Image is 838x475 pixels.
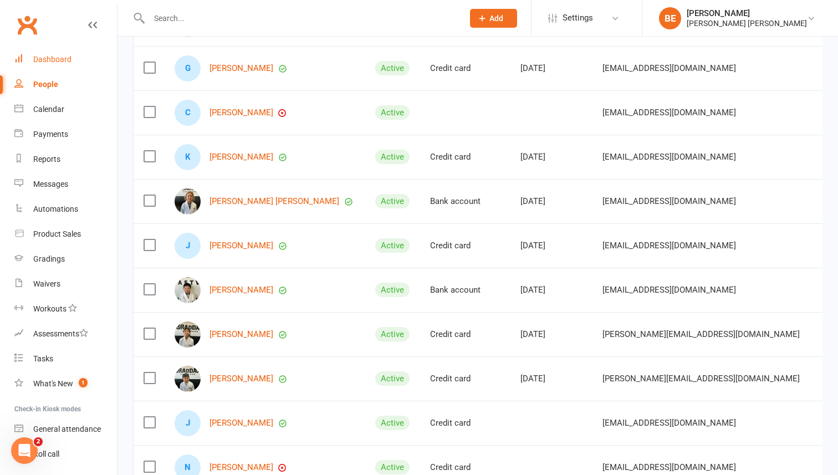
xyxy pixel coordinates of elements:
[14,172,117,197] a: Messages
[375,150,410,164] div: Active
[602,368,800,389] span: [PERSON_NAME][EMAIL_ADDRESS][DOMAIN_NAME]
[14,297,117,321] a: Workouts
[375,61,410,75] div: Active
[33,354,53,363] div: Tasks
[175,233,201,259] div: Jack
[33,279,60,288] div: Waivers
[209,463,273,472] a: [PERSON_NAME]
[375,416,410,430] div: Active
[209,108,273,118] a: [PERSON_NAME]
[33,55,71,64] div: Dashboard
[79,378,88,387] span: 1
[33,425,101,433] div: General attendance
[375,460,410,474] div: Active
[602,235,736,256] span: [EMAIL_ADDRESS][DOMAIN_NAME]
[430,285,500,295] div: Bank account
[14,147,117,172] a: Reports
[175,321,201,348] img: Liu
[33,450,59,458] div: Roll call
[687,8,807,18] div: [PERSON_NAME]
[209,197,339,206] a: [PERSON_NAME] [PERSON_NAME]
[430,152,500,162] div: Credit card
[520,285,582,295] div: [DATE]
[175,410,201,436] div: Jaden
[520,197,582,206] div: [DATE]
[14,122,117,147] a: Payments
[209,418,273,428] a: [PERSON_NAME]
[687,18,807,28] div: [PERSON_NAME] [PERSON_NAME]
[209,374,273,384] a: [PERSON_NAME]
[33,155,60,164] div: Reports
[14,72,117,97] a: People
[11,437,38,464] iframe: Intercom live chat
[33,329,88,338] div: Assessments
[14,417,117,442] a: General attendance kiosk mode
[602,191,736,212] span: [EMAIL_ADDRESS][DOMAIN_NAME]
[602,58,736,79] span: [EMAIL_ADDRESS][DOMAIN_NAME]
[520,241,582,251] div: [DATE]
[489,14,503,23] span: Add
[470,9,517,28] button: Add
[33,80,58,89] div: People
[14,442,117,467] a: Roll call
[14,97,117,122] a: Calendar
[563,6,593,30] span: Settings
[602,412,736,433] span: [EMAIL_ADDRESS][DOMAIN_NAME]
[520,64,582,73] div: [DATE]
[430,463,500,472] div: Credit card
[430,374,500,384] div: Credit card
[209,330,273,339] a: [PERSON_NAME]
[209,152,273,162] a: [PERSON_NAME]
[175,277,201,303] img: William
[375,105,410,120] div: Active
[602,102,736,123] span: [EMAIL_ADDRESS][DOMAIN_NAME]
[33,229,81,238] div: Product Sales
[33,105,64,114] div: Calendar
[33,379,73,388] div: What's New
[602,279,736,300] span: [EMAIL_ADDRESS][DOMAIN_NAME]
[13,11,41,39] a: Clubworx
[33,254,65,263] div: Gradings
[33,304,67,313] div: Workouts
[14,371,117,396] a: What's New1
[33,180,68,188] div: Messages
[14,47,117,72] a: Dashboard
[430,330,500,339] div: Credit card
[33,205,78,213] div: Automations
[14,346,117,371] a: Tasks
[430,64,500,73] div: Credit card
[520,330,582,339] div: [DATE]
[375,327,410,341] div: Active
[430,241,500,251] div: Credit card
[602,146,736,167] span: [EMAIL_ADDRESS][DOMAIN_NAME]
[375,371,410,386] div: Active
[209,285,273,295] a: [PERSON_NAME]
[430,197,500,206] div: Bank account
[209,64,273,73] a: [PERSON_NAME]
[33,130,68,139] div: Payments
[375,194,410,208] div: Active
[14,197,117,222] a: Automations
[175,366,201,392] img: Liu
[209,241,273,251] a: [PERSON_NAME]
[602,324,800,345] span: [PERSON_NAME][EMAIL_ADDRESS][DOMAIN_NAME]
[659,7,681,29] div: BE
[430,418,500,428] div: Credit card
[14,247,117,272] a: Gradings
[34,437,43,446] span: 2
[146,11,456,26] input: Search...
[175,144,201,170] div: Kingston
[175,188,201,214] img: Pia
[175,100,201,126] div: Chace
[14,321,117,346] a: Assessments
[14,272,117,297] a: Waivers
[175,55,201,81] div: Geoffrey
[14,222,117,247] a: Product Sales
[375,238,410,253] div: Active
[520,374,582,384] div: [DATE]
[520,152,582,162] div: [DATE]
[375,283,410,297] div: Active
